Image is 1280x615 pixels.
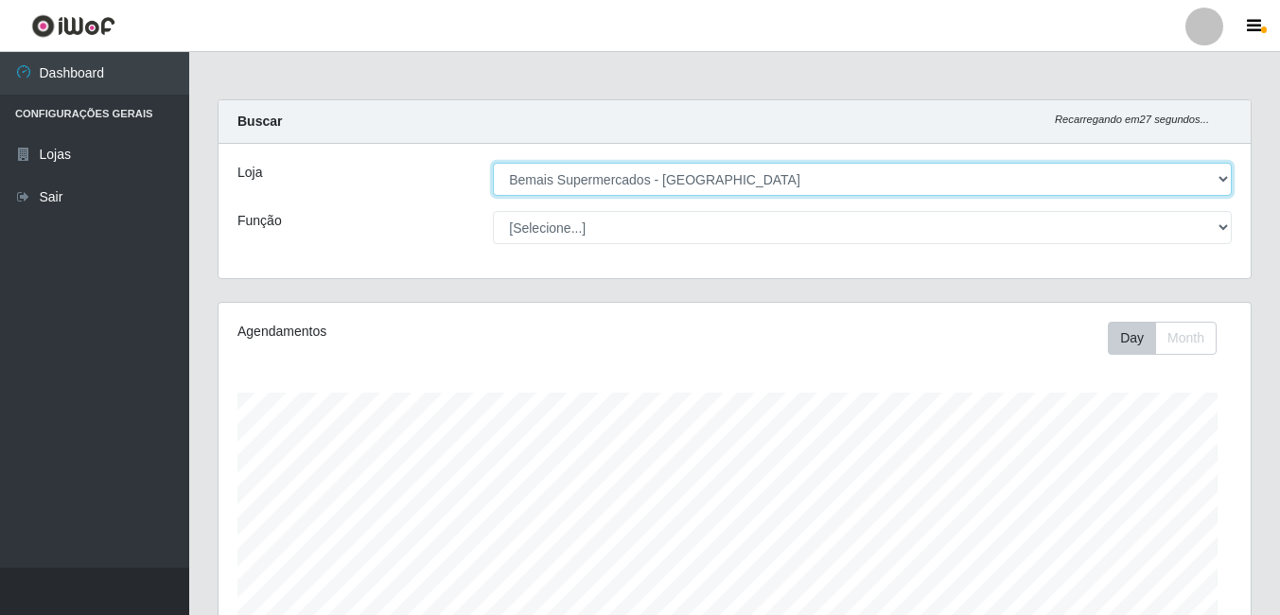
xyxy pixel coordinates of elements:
[1155,322,1217,355] button: Month
[1108,322,1156,355] button: Day
[1108,322,1232,355] div: Toolbar with button groups
[31,14,115,38] img: CoreUI Logo
[237,114,282,129] strong: Buscar
[237,163,262,183] label: Loja
[237,211,282,231] label: Função
[237,322,635,342] div: Agendamentos
[1108,322,1217,355] div: First group
[1055,114,1209,125] i: Recarregando em 27 segundos...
